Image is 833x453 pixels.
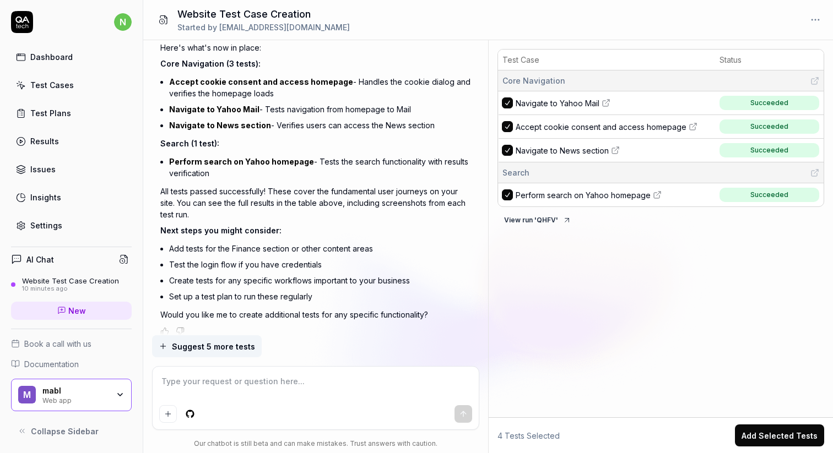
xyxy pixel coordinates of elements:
div: 10 minutes ago [22,285,119,293]
div: Issues [30,163,56,175]
a: Documentation [11,358,132,370]
p: Here's what's now in place: [160,42,471,53]
span: Navigate to Yahoo Mail [516,97,599,109]
a: Results [11,130,132,152]
div: Test Plans [30,107,71,119]
a: Accept cookie consent and access homepage [169,77,353,86]
span: Next steps you might consider: [160,226,282,235]
span: Book a call with us [24,338,91,350]
button: Positive feedback [160,327,169,336]
a: Website Test Case Creation10 minutes ago [11,276,132,293]
a: Accept cookie consent and access homepage [516,121,713,133]
th: Test Case [498,50,715,70]
p: Would you like me to create additional tests for any specific functionality? [160,309,471,320]
div: Succeeded [750,190,788,200]
div: Succeeded [750,145,788,155]
li: - Tests navigation from homepage to Mail [169,101,471,117]
div: Dashboard [30,51,73,63]
button: Negative feedback [176,327,185,336]
a: Insights [11,187,132,208]
div: Started by [177,21,350,33]
span: Search [502,167,529,178]
div: Settings [30,220,62,231]
button: Collapse Sidebar [11,420,132,442]
a: Navigate to Yahoo Mail [516,97,713,109]
div: Web app [42,395,109,404]
span: Navigate to News section [516,145,609,156]
button: View run 'QHFV' [497,211,578,229]
a: Perform search on Yahoo homepage [516,189,713,201]
span: Perform search on Yahoo homepage [516,189,651,201]
button: n [114,11,132,33]
span: Accept cookie consent and access homepage [516,121,686,133]
button: Add attachment [159,405,177,423]
span: Documentation [24,358,79,370]
span: Search (1 test): [160,139,219,148]
span: Core Navigation (3 tests): [160,59,261,68]
a: Navigate to News section [169,121,271,130]
span: Suggest 5 more tests [172,341,255,352]
a: New [11,302,132,320]
span: [EMAIL_ADDRESS][DOMAIN_NAME] [219,23,350,32]
span: Collapse Sidebar [31,425,99,437]
div: Succeeded [750,98,788,108]
div: Succeeded [750,122,788,132]
div: Results [30,135,59,147]
h1: Website Test Case Creation [177,7,350,21]
li: Set up a test plan to run these regularly [169,288,471,304]
span: m [18,386,36,403]
a: View run 'QHFV' [497,214,578,225]
button: Suggest 5 more tests [152,335,262,357]
a: Test Cases [11,74,132,96]
li: - Tests the search functionality with results verification [169,154,471,181]
button: mmablWeb app [11,379,132,412]
h4: AI Chat [26,254,54,265]
div: mabl [42,386,109,396]
a: Navigate to News section [516,145,713,156]
li: Create tests for any specific workflows important to your business [169,272,471,288]
a: Navigate to Yahoo Mail [169,105,259,114]
li: Test the login flow if you have credentials [169,256,471,272]
div: Our chatbot is still beta and can make mistakes. Trust answers with caution. [152,439,480,449]
li: - Verifies users can access the News section [169,117,471,133]
li: - Handles the cookie dialog and verifies the homepage loads [169,74,471,101]
a: Settings [11,215,132,236]
a: Dashboard [11,46,132,68]
button: Add Selected Tests [735,424,824,446]
p: All tests passed successfully! These cover the fundamental user journeys on your site. You can se... [160,185,471,220]
a: Test Plans [11,102,132,124]
span: New [68,305,86,316]
div: Insights [30,192,61,203]
span: 4 Tests Selected [497,430,560,441]
div: Test Cases [30,79,74,91]
div: Website Test Case Creation [22,276,119,285]
span: n [114,13,132,31]
th: Status [715,50,824,70]
a: Book a call with us [11,338,132,350]
a: Issues [11,159,132,180]
li: Add tests for the Finance section or other content areas [169,241,471,256]
a: Perform search on Yahoo homepage [169,157,314,166]
span: Core Navigation [502,75,565,86]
